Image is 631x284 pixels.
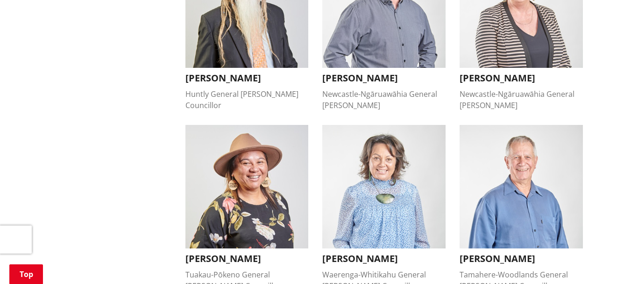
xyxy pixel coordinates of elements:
[9,264,43,284] a: Top
[185,253,309,264] h3: [PERSON_NAME]
[322,88,446,111] div: Newcastle-Ngāruawāhia General [PERSON_NAME]
[460,88,583,111] div: Newcastle-Ngāruawāhia General [PERSON_NAME]
[322,253,446,264] h3: [PERSON_NAME]
[460,253,583,264] h3: [PERSON_NAME]
[588,245,622,278] iframe: Messenger Launcher
[460,73,583,84] h3: [PERSON_NAME]
[460,125,583,248] img: Mike Keir
[185,88,309,111] div: Huntly General [PERSON_NAME] Councillor
[185,73,309,84] h3: [PERSON_NAME]
[185,125,309,248] img: Kandi Ngataki
[322,73,446,84] h3: [PERSON_NAME]
[322,125,446,248] img: Marlene Raumati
